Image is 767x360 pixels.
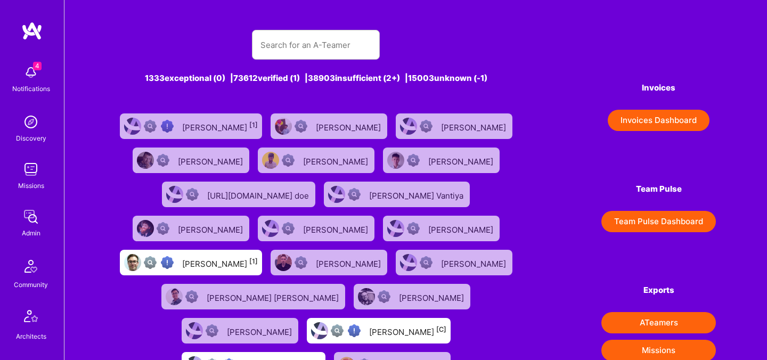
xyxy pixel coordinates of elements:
[378,290,390,303] img: Not Scrubbed
[369,324,446,338] div: [PERSON_NAME]
[266,246,391,280] a: User AvatarNot Scrubbed[PERSON_NAME]
[161,120,174,133] img: High Potential User
[178,222,245,235] div: [PERSON_NAME]
[207,187,311,201] div: [URL][DOMAIN_NAME] doe
[601,312,716,333] button: ATeamers
[116,72,517,84] div: 1333 exceptional (0) | 73612 verified (1) | 38903 insufficient (2+) | 15003 unknown (-1)
[22,227,40,239] div: Admin
[441,256,508,269] div: [PERSON_NAME]
[391,109,517,143] a: User AvatarNot Scrubbed[PERSON_NAME]
[601,83,716,93] h4: Invoices
[608,110,709,131] button: Invoices Dashboard
[601,110,716,131] a: Invoices Dashboard
[349,280,475,314] a: User AvatarNot Scrubbed[PERSON_NAME]
[266,109,391,143] a: User AvatarNot Scrubbed[PERSON_NAME]
[262,152,279,169] img: User Avatar
[601,211,716,232] button: Team Pulse Dashboard
[358,288,375,305] img: User Avatar
[157,280,349,314] a: User AvatarNot Scrubbed[PERSON_NAME] [PERSON_NAME]
[249,257,258,265] sup: [1]
[18,253,44,279] img: Community
[387,152,404,169] img: User Avatar
[158,177,320,211] a: User AvatarNot Scrubbed[URL][DOMAIN_NAME] doe
[420,120,433,133] img: Not Scrubbed
[18,180,44,191] div: Missions
[328,186,345,203] img: User Avatar
[157,222,169,235] img: Not Scrubbed
[178,153,245,167] div: [PERSON_NAME]
[144,120,157,133] img: Not fully vetted
[441,119,508,133] div: [PERSON_NAME]
[116,246,266,280] a: User AvatarNot fully vettedHigh Potential User[PERSON_NAME][1]
[16,133,46,144] div: Discovery
[262,220,279,237] img: User Avatar
[420,256,433,269] img: Not Scrubbed
[254,211,379,246] a: User AvatarNot Scrubbed[PERSON_NAME]
[379,143,504,177] a: User AvatarNot Scrubbed[PERSON_NAME]
[18,305,44,331] img: Architects
[311,322,328,339] img: User Avatar
[182,256,258,269] div: [PERSON_NAME]
[254,143,379,177] a: User AvatarNot Scrubbed[PERSON_NAME]
[116,109,266,143] a: User AvatarNot fully vettedHigh Potential User[PERSON_NAME][1]
[144,256,157,269] img: Not fully vetted
[436,325,446,333] sup: [C]
[124,118,141,135] img: User Avatar
[207,290,341,304] div: [PERSON_NAME] [PERSON_NAME]
[20,159,42,180] img: teamwork
[601,184,716,194] h4: Team Pulse
[316,256,383,269] div: [PERSON_NAME]
[295,120,307,133] img: Not Scrubbed
[303,314,455,348] a: User AvatarNot fully vettedHigh Potential User[PERSON_NAME][C]
[316,119,383,133] div: [PERSON_NAME]
[379,211,504,246] a: User AvatarNot Scrubbed[PERSON_NAME]
[407,222,420,235] img: Not Scrubbed
[260,31,371,59] input: Search for an A-Teamer
[227,324,294,338] div: [PERSON_NAME]
[177,314,303,348] a: User AvatarNot Scrubbed[PERSON_NAME]
[391,246,517,280] a: User AvatarNot Scrubbed[PERSON_NAME]
[33,62,42,70] span: 4
[348,324,361,337] img: High Potential User
[14,279,48,290] div: Community
[428,153,495,167] div: [PERSON_NAME]
[601,285,716,295] h4: Exports
[303,222,370,235] div: [PERSON_NAME]
[303,153,370,167] div: [PERSON_NAME]
[186,188,199,201] img: Not Scrubbed
[161,256,174,269] img: High Potential User
[124,254,141,271] img: User Avatar
[185,290,198,303] img: Not Scrubbed
[275,254,292,271] img: User Avatar
[320,177,474,211] a: User AvatarNot Scrubbed[PERSON_NAME] Vantiya
[400,118,417,135] img: User Avatar
[20,206,42,227] img: admin teamwork
[182,119,258,133] div: [PERSON_NAME]
[166,186,183,203] img: User Avatar
[16,331,46,342] div: Architects
[428,222,495,235] div: [PERSON_NAME]
[157,154,169,167] img: Not Scrubbed
[348,188,361,201] img: Not Scrubbed
[137,220,154,237] img: User Avatar
[369,187,466,201] div: [PERSON_NAME] Vantiya
[282,222,295,235] img: Not Scrubbed
[387,220,404,237] img: User Avatar
[282,154,295,167] img: Not Scrubbed
[399,290,466,304] div: [PERSON_NAME]
[331,324,344,337] img: Not fully vetted
[20,111,42,133] img: discovery
[166,288,183,305] img: User Avatar
[20,62,42,83] img: bell
[128,211,254,246] a: User AvatarNot Scrubbed[PERSON_NAME]
[21,21,43,40] img: logo
[137,152,154,169] img: User Avatar
[275,118,292,135] img: User Avatar
[400,254,417,271] img: User Avatar
[12,83,50,94] div: Notifications
[206,324,218,337] img: Not Scrubbed
[128,143,254,177] a: User AvatarNot Scrubbed[PERSON_NAME]
[249,121,258,129] sup: [1]
[407,154,420,167] img: Not Scrubbed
